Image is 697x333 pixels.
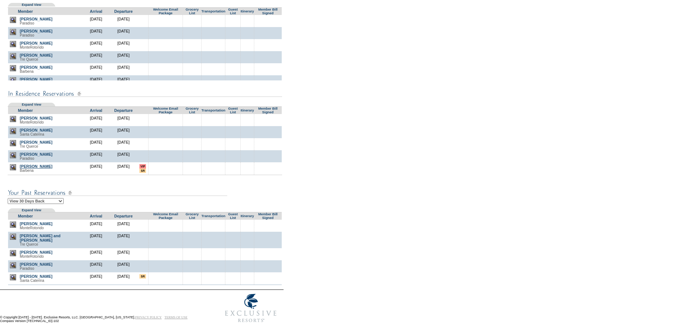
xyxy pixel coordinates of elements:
td: [DATE] [110,114,137,126]
img: view [10,77,16,83]
img: view [10,140,16,146]
a: [PERSON_NAME] [20,29,52,33]
a: Welcome Email Package [153,212,178,220]
td: [DATE] [110,272,137,284]
a: Member Bill Signed [258,107,278,114]
a: [PERSON_NAME] [20,250,52,254]
td: [DATE] [82,114,110,126]
a: Guest List [228,8,237,15]
img: view [10,53,16,59]
td: [DATE] [110,260,137,272]
td: [DATE] [82,75,110,87]
img: view [10,222,16,228]
img: subTtlConPastRes.gif [8,188,227,197]
td: [DATE] [82,220,110,232]
td: [DATE] [110,126,137,138]
td: [DATE] [82,126,110,138]
td: [DATE] [110,39,137,51]
a: Arrival [90,9,102,14]
td: [DATE] [82,260,110,272]
img: blank.gif [213,77,214,77]
img: blank.gif [165,152,166,152]
a: Member Bill Signed [258,8,278,15]
span: MonteRotondo [20,45,44,49]
a: Guest List [228,107,237,114]
img: blank.gif [213,250,214,250]
img: view [10,262,16,268]
img: view [10,164,16,170]
a: Transportation [202,214,225,218]
a: Arrival [90,214,102,218]
td: [DATE] [82,15,110,27]
a: Grocery List [186,8,199,15]
span: Santa Caterina [20,132,44,136]
a: [PERSON_NAME] [20,77,52,82]
a: [PERSON_NAME] [20,65,52,69]
span: Paradiso [20,21,34,25]
td: [DATE] [110,220,137,232]
a: Expand View [22,3,41,7]
span: Tre Querce [20,144,38,148]
a: Arrival [90,108,102,113]
img: blank.gif [165,164,166,164]
input: There are special requests for this reservation! [139,274,146,279]
a: Member [18,108,33,113]
img: blank.gif [165,274,166,275]
img: blank.gif [213,262,214,262]
img: blank.gif [213,274,214,275]
a: Member [18,9,33,14]
a: TERMS OF USE [165,315,188,319]
td: [DATE] [82,39,110,51]
span: Paradiso [20,33,34,37]
a: [PERSON_NAME] [20,164,52,169]
a: Member Bill Signed [258,212,278,220]
span: Santa Caterina [20,279,44,283]
td: [DATE] [110,232,137,248]
span: Paradiso [20,156,34,160]
td: [DATE] [110,75,137,87]
td: [DATE] [110,284,137,296]
img: view [10,250,16,256]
